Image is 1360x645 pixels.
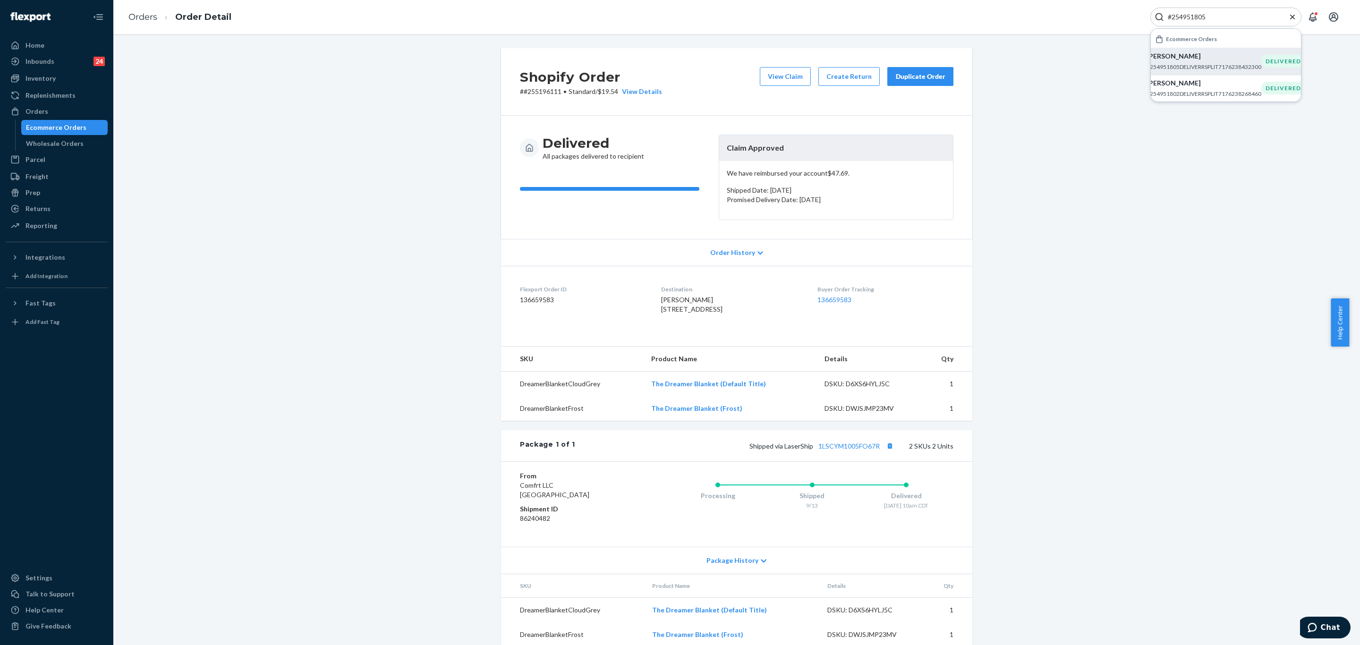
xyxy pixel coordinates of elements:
[765,491,859,501] div: Shipped
[501,347,644,372] th: SKU
[6,38,108,53] a: Home
[661,296,722,313] span: [PERSON_NAME] [STREET_ADDRESS]
[25,107,48,116] div: Orders
[706,556,758,565] span: Package History
[25,172,49,181] div: Freight
[501,598,645,623] td: DreamerBlanketCloudGrey
[25,589,75,599] div: Talk to Support
[520,295,646,305] dd: 136659583
[6,185,108,200] a: Prep
[1164,12,1280,22] input: Search Input
[520,504,633,514] dt: Shipment ID
[727,169,945,178] p: We have reimbursed your account $47.69 .
[719,135,953,161] header: Claim Approved
[6,603,108,618] a: Help Center
[921,371,973,396] td: 1
[710,248,755,257] span: Order History
[121,3,239,31] ol: breadcrumbs
[923,598,972,623] td: 1
[817,296,851,304] a: 136659583
[6,54,108,69] a: Inbounds24
[6,570,108,586] a: Settings
[25,155,45,164] div: Parcel
[884,440,896,452] button: Copy tracking number
[651,404,742,412] a: The Dreamer Blanket (Frost)
[25,91,76,100] div: Replenishments
[25,621,71,631] div: Give Feedback
[543,135,644,161] div: All packages delivered to recipient
[827,630,916,639] div: DSKU: DWJSJMP23MV
[6,88,108,103] a: Replenishments
[543,135,644,152] h3: Delivered
[765,501,859,509] div: 9/13
[6,250,108,265] button: Integrations
[10,12,51,22] img: Flexport logo
[1147,51,1261,61] p: [PERSON_NAME]
[923,574,972,598] th: Qty
[1324,8,1343,26] button: Open account menu
[818,442,880,450] a: 1LSCYM1005FO67R
[661,285,802,293] dt: Destination
[859,501,953,509] div: [DATE] 10am CDT
[749,442,896,450] span: Shipped via LaserShip
[26,123,86,132] div: Ecommerce Orders
[1147,78,1261,88] p: [PERSON_NAME]
[6,152,108,167] a: Parcel
[1331,298,1349,347] button: Help Center
[760,67,811,86] button: View Claim
[921,396,973,421] td: 1
[824,379,913,389] div: DSKU: D6XS6HYLJ5C
[887,67,953,86] button: Duplicate Order
[128,12,157,22] a: Orders
[6,269,108,284] a: Add Integration
[6,104,108,119] a: Orders
[25,41,44,50] div: Home
[21,136,108,151] a: Wholesale Orders
[6,296,108,311] button: Fast Tags
[618,87,662,96] button: View Details
[1155,12,1164,22] svg: Search Icon
[25,188,40,197] div: Prep
[727,195,945,204] p: Promised Delivery Date: [DATE]
[25,74,56,83] div: Inventory
[25,253,65,262] div: Integrations
[6,619,108,634] button: Give Feedback
[520,67,662,87] h2: Shopify Order
[1288,12,1297,22] button: Close Search
[651,380,766,388] a: The Dreamer Blanket (Default Title)
[824,404,913,413] div: DSKU: DWJSJMP23MV
[6,169,108,184] a: Freight
[895,72,945,81] div: Duplicate Order
[818,67,880,86] button: Create Return
[827,605,916,615] div: DSKU: D6XS6HYLJ5C
[1300,617,1351,640] iframe: Opens a widget where you can chat to one of our agents
[6,71,108,86] a: Inventory
[26,139,84,148] div: Wholesale Orders
[25,204,51,213] div: Returns
[727,186,945,195] p: Shipped Date: [DATE]
[859,491,953,501] div: Delivered
[25,272,68,280] div: Add Integration
[25,221,57,230] div: Reporting
[520,440,575,452] div: Package 1 of 1
[1303,8,1322,26] button: Open notifications
[25,573,52,583] div: Settings
[1261,55,1305,68] div: DELIVERED
[89,8,108,26] button: Close Navigation
[501,396,644,421] td: DreamerBlanketFrost
[520,471,633,481] dt: From
[520,481,589,499] span: Comfrt LLC [GEOGRAPHIC_DATA]
[520,87,662,96] p: # #255196111 / $19.54
[175,12,231,22] a: Order Detail
[652,606,767,614] a: The Dreamer Blanket (Default Title)
[817,285,953,293] dt: Buyer Order Tracking
[21,120,108,135] a: Ecommerce Orders
[671,491,765,501] div: Processing
[25,57,54,66] div: Inbounds
[6,218,108,233] a: Reporting
[6,586,108,602] button: Talk to Support
[921,347,973,372] th: Qty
